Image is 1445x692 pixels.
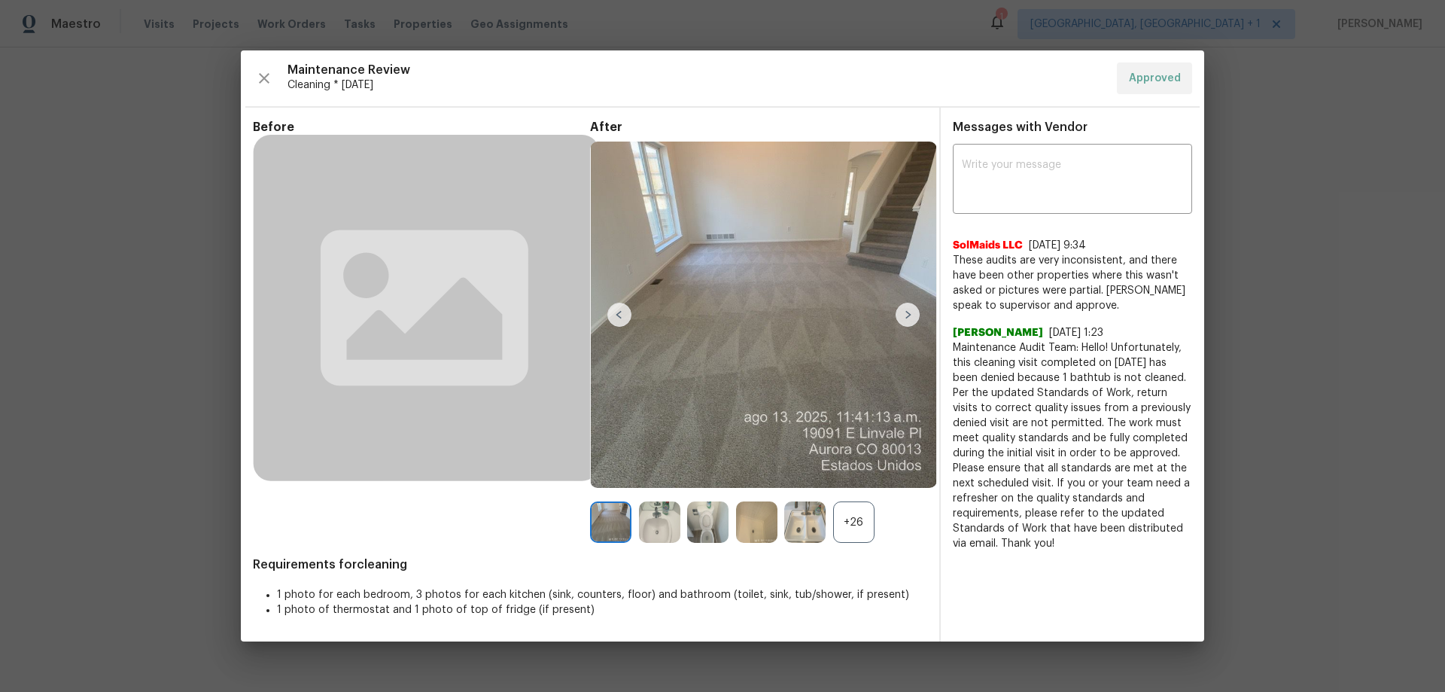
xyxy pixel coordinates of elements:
span: Before [253,120,590,135]
span: These audits are very inconsistent, and there have been other properties where this wasn't asked ... [953,253,1192,313]
div: +26 [833,501,875,543]
span: Cleaning * [DATE] [287,78,1105,93]
span: Requirements for cleaning [253,557,927,572]
li: 1 photo for each bedroom, 3 photos for each kitchen (sink, counters, floor) and bathroom (toilet,... [277,587,927,602]
span: SolMaids LLC [953,238,1023,253]
span: Maintenance Review [287,62,1105,78]
span: Maintenance Audit Team: Hello! Unfortunately, this cleaning visit completed on [DATE] has been de... [953,340,1192,551]
span: [DATE] 9:34 [1029,240,1086,251]
span: Messages with Vendor [953,121,1088,133]
span: After [590,120,927,135]
img: right-chevron-button-url [896,303,920,327]
img: left-chevron-button-url [607,303,631,327]
span: [DATE] 1:23 [1049,328,1103,338]
li: 1 photo of thermostat and 1 photo of top of fridge (if present) [277,602,927,617]
span: [PERSON_NAME] [953,325,1043,340]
